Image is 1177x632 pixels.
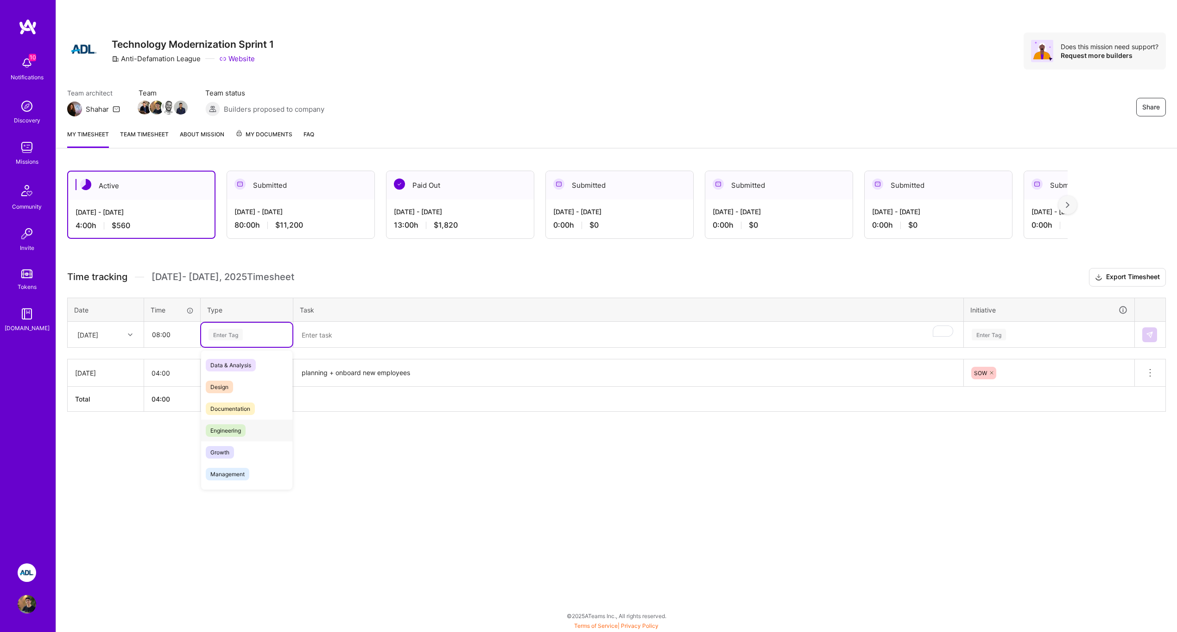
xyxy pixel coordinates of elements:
div: Invite [20,243,34,253]
img: teamwork [18,138,36,157]
span: Growth [206,446,234,459]
div: Missions [16,157,38,166]
a: Team Member Avatar [175,100,187,115]
img: Submitted [553,179,564,190]
div: [DATE] - [DATE] [872,207,1005,217]
span: Data & Analysis [206,359,256,371]
a: Team Member Avatar [151,100,163,115]
img: Invite [18,224,36,243]
span: My Documents [235,129,292,140]
div: 4:00 h [76,221,207,230]
img: Active [80,179,91,190]
a: My Documents [235,129,292,148]
th: Date [68,298,144,322]
textarea: To enrich screen reader interactions, please activate Accessibility in Grammarly extension settings [294,323,962,347]
img: guide book [18,305,36,323]
div: Request more builders [1061,51,1158,60]
span: $0 [749,220,758,230]
div: Submitted [227,171,374,199]
div: Active [68,172,215,200]
div: [DOMAIN_NAME] [5,323,50,333]
span: $0 [908,220,918,230]
img: Submitted [1031,179,1043,190]
span: Share [1142,102,1160,112]
div: Tokens [18,282,37,292]
span: SOW [974,370,987,377]
div: [DATE] - [DATE] [553,207,686,217]
span: Team status [205,88,324,98]
img: Builders proposed to company [205,102,220,116]
div: Submitted [705,171,853,199]
a: Website [219,54,255,64]
button: Share [1136,98,1166,116]
img: Avatar [1031,40,1053,62]
a: Terms of Service [574,622,618,629]
img: discovery [18,97,36,115]
span: | [574,622,658,629]
img: Submitted [713,179,724,190]
div: Initiative [970,305,1128,315]
button: Export Timesheet [1089,268,1166,287]
div: [DATE] - [DATE] [76,207,207,217]
a: About Mission [180,129,224,148]
h3: Technology Modernization Sprint 1 [112,38,274,50]
a: Team timesheet [120,129,169,148]
img: Team Member Avatar [162,101,176,115]
div: Anti-Defamation League [112,54,201,64]
img: Team Member Avatar [138,101,152,115]
img: Company Logo [67,32,101,66]
span: $1,820 [434,220,458,230]
i: icon Chevron [128,332,133,337]
img: Community [16,179,38,202]
a: Team Member Avatar [139,100,151,115]
a: FAQ [304,129,314,148]
span: 10 [29,54,36,61]
div: [DATE] - [DATE] [1031,207,1164,217]
i: icon CompanyGray [112,55,119,63]
div: Submitted [1024,171,1171,199]
img: Team Architect [67,102,82,116]
span: Team [139,88,187,98]
i: icon Mail [113,105,120,113]
a: Privacy Policy [621,622,658,629]
img: logo [19,19,37,35]
img: Team Member Avatar [174,101,188,115]
div: Time [151,305,194,315]
div: 80:00 h [234,220,367,230]
div: Does this mission need support? [1061,42,1158,51]
span: Design [206,381,233,393]
div: Submitted [865,171,1012,199]
div: 0:00 h [872,220,1005,230]
div: Notifications [11,72,44,82]
div: 0:00 h [553,220,686,230]
div: Discovery [14,115,40,125]
div: [DATE] - [DATE] [713,207,845,217]
img: tokens [21,269,32,278]
span: [DATE] - [DATE] , 2025 Timesheet [152,271,294,283]
img: Paid Out [394,179,405,190]
img: Submitted [234,179,246,190]
a: My timesheet [67,129,109,148]
th: Total [68,387,144,412]
a: User Avatar [15,595,38,613]
img: bell [18,54,36,72]
a: ADL: Technology Modernization Sprint 1 [15,563,38,582]
div: © 2025 ATeams Inc., All rights reserved. [56,604,1177,627]
div: Shahar [86,104,109,114]
span: Management [206,468,249,480]
a: Team Member Avatar [163,100,175,115]
span: $11,200 [275,220,303,230]
div: Community [12,202,42,211]
div: [DATE] - [DATE] [234,207,367,217]
span: Engineering [206,424,246,437]
span: Time tracking [67,271,127,283]
th: 04:00 [144,387,201,412]
span: Builders proposed to company [224,104,324,114]
span: Team architect [67,88,120,98]
th: Task [293,298,964,322]
img: Team Member Avatar [150,101,164,115]
img: ADL: Technology Modernization Sprint 1 [18,563,36,582]
img: Submitted [872,179,883,190]
div: Enter Tag [209,327,243,342]
input: HH:MM [144,361,200,385]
